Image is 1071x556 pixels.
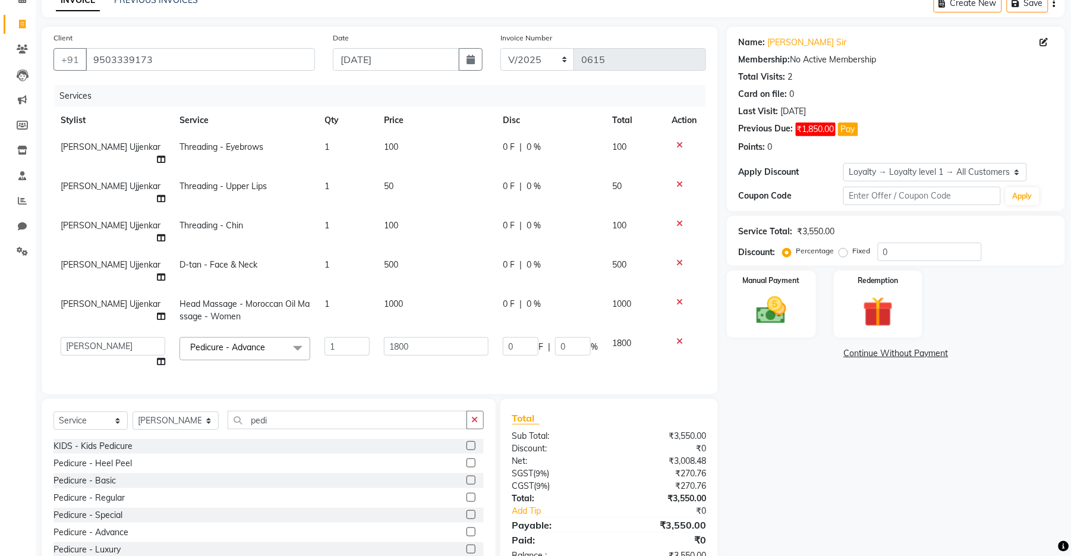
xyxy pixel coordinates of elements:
span: SGST [512,468,534,479]
div: KIDS - Kids Pedicure [53,440,133,453]
span: 1000 [384,299,403,309]
th: Disc [496,107,605,134]
div: Card on file: [739,88,787,100]
label: Redemption [858,275,899,286]
input: Search or Scan [228,411,467,429]
span: 0 F [503,141,515,153]
a: [PERSON_NAME] Sir [768,36,847,49]
span: 0 F [503,180,515,193]
span: 0 % [527,180,541,193]
span: Threading - Chin [179,220,243,231]
span: CGST [512,480,534,491]
div: Paid: [503,533,609,547]
div: ₹3,550.00 [609,518,715,532]
span: 0 % [527,298,541,310]
div: Pedicure - Special [53,509,122,522]
th: Price [377,107,496,134]
span: 1 [325,259,329,270]
div: ₹270.76 [609,480,715,492]
div: Discount: [503,442,609,455]
a: Add Tip [503,505,627,517]
div: Services [55,85,715,107]
span: Threading - Upper Lips [179,181,267,191]
button: Apply [1006,187,1039,205]
span: 1800 [612,338,631,348]
button: +91 [53,48,87,71]
span: [PERSON_NAME] Ujjenkar [61,142,160,152]
label: Fixed [853,246,871,256]
span: | [519,180,522,193]
span: 0 % [527,219,541,232]
span: 0 % [527,259,541,271]
label: Manual Payment [743,275,800,286]
span: 1 [325,142,329,152]
span: [PERSON_NAME] Ujjenkar [61,299,160,309]
span: | [519,298,522,310]
div: ₹3,008.48 [609,455,715,467]
div: ₹3,550.00 [609,430,715,442]
div: Service Total: [739,225,793,238]
div: ₹0 [609,533,715,547]
div: Pedicure - Regular [53,492,125,504]
div: ₹3,550.00 [798,225,835,238]
span: 1 [325,181,329,191]
input: Enter Offer / Coupon Code [843,187,1000,205]
th: Total [605,107,664,134]
span: 500 [384,259,398,270]
div: Pedicure - Advance [53,526,128,539]
span: 100 [612,142,626,152]
span: 500 [612,259,626,270]
label: Date [333,33,349,43]
div: Pedicure - Basic [53,475,116,487]
div: ( ) [503,480,609,492]
span: 100 [384,220,398,231]
div: [DATE] [781,105,807,118]
label: Percentage [796,246,834,256]
span: Total [512,412,540,425]
div: ₹270.76 [609,467,715,480]
span: 0 F [503,259,515,271]
label: Invoice Number [500,33,552,43]
th: Service [172,107,317,134]
span: 50 [612,181,622,191]
div: Name: [739,36,766,49]
a: Continue Without Payment [729,347,1063,360]
span: [PERSON_NAME] Ujjenkar [61,181,160,191]
div: Points: [739,141,766,153]
th: Qty [317,107,377,134]
div: ₹0 [609,442,715,455]
th: Action [664,107,706,134]
span: 100 [384,142,398,152]
div: 0 [790,88,795,100]
span: F [538,341,543,353]
div: Last Visit: [739,105,779,118]
div: Payable: [503,518,609,532]
div: Coupon Code [739,190,843,202]
input: Search by Name/Mobile/Email/Code [86,48,315,71]
span: 0 F [503,219,515,232]
div: ( ) [503,467,609,480]
span: Threading - Eyebrows [179,142,263,152]
div: ₹0 [627,505,715,517]
a: x [265,342,270,353]
span: D-tan - Face & Neck [179,259,257,270]
button: Pay [838,122,858,136]
div: ₹3,550.00 [609,492,715,505]
span: 9% [537,481,548,491]
div: No Active Membership [739,54,1053,66]
div: Pedicure - Luxury [53,544,121,556]
img: _gift.svg [853,293,902,331]
span: Pedicure - Advance [190,342,265,353]
div: Net: [503,455,609,467]
span: 0 % [527,141,541,153]
span: Head Massage - Moroccan Oil Massage - Women [179,299,310,322]
span: 0 F [503,298,515,310]
span: 1000 [612,299,631,309]
label: Client [53,33,73,43]
span: | [519,259,522,271]
span: 1 [325,299,329,309]
div: Discount: [739,246,776,259]
span: 9% [536,469,547,478]
div: Previous Due: [739,122,793,136]
span: 50 [384,181,393,191]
